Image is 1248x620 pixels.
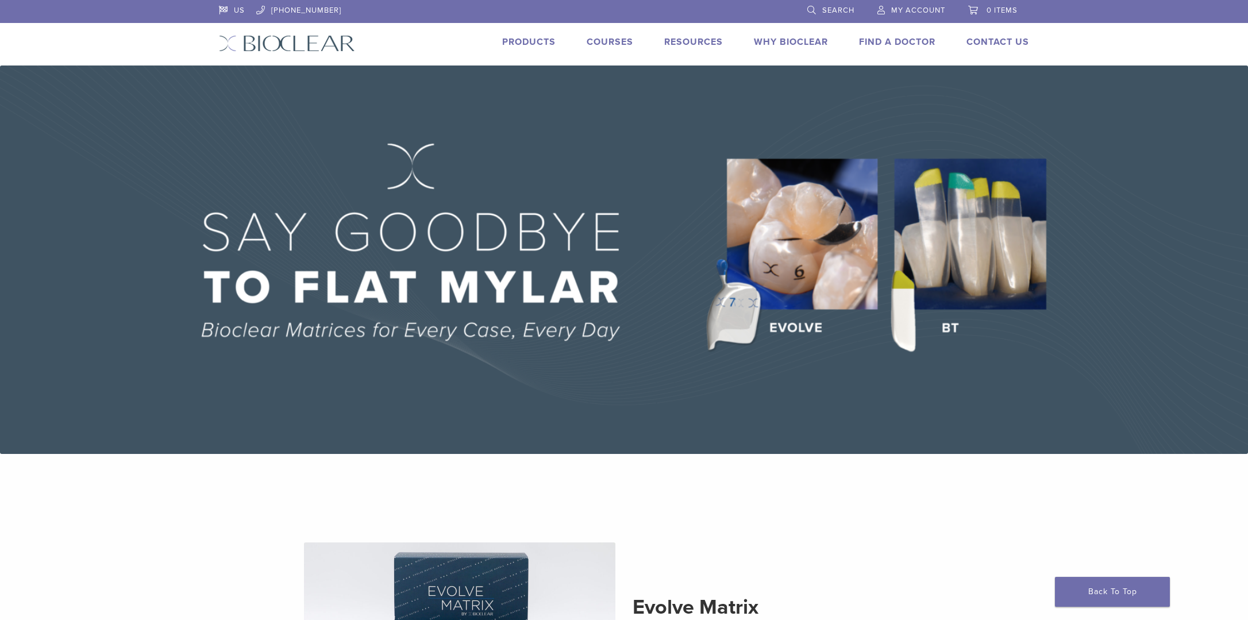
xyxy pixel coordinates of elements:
[587,36,633,48] a: Courses
[502,36,556,48] a: Products
[966,36,1029,48] a: Contact Us
[859,36,935,48] a: Find A Doctor
[987,6,1018,15] span: 0 items
[822,6,854,15] span: Search
[664,36,723,48] a: Resources
[891,6,945,15] span: My Account
[219,35,355,52] img: Bioclear
[754,36,828,48] a: Why Bioclear
[1055,577,1170,607] a: Back To Top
